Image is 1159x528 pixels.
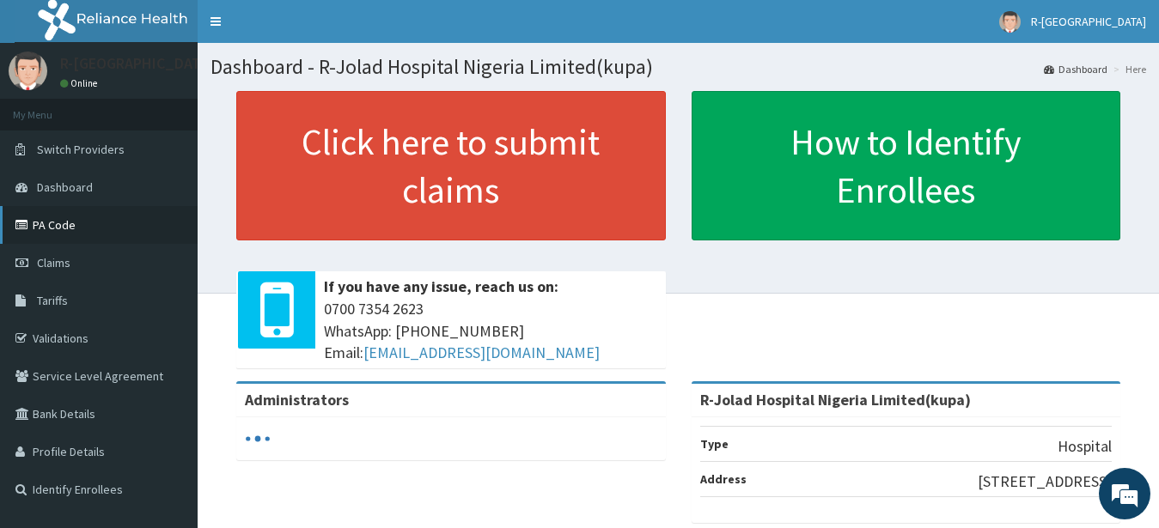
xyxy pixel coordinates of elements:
strong: R-Jolad Hospital Nigeria Limited(kupa) [700,390,971,410]
li: Here [1109,62,1146,76]
svg: audio-loading [245,426,271,452]
span: Dashboard [37,179,93,195]
a: Online [60,77,101,89]
img: User Image [999,11,1021,33]
b: Administrators [245,390,349,410]
b: If you have any issue, reach us on: [324,276,558,296]
span: We're online! [100,156,237,330]
a: [EMAIL_ADDRESS][DOMAIN_NAME] [363,343,600,362]
img: d_794563401_company_1708531726252_794563401 [32,86,70,129]
h1: Dashboard - R-Jolad Hospital Nigeria Limited(kupa) [210,56,1146,78]
span: Claims [37,255,70,270]
span: Switch Providers [37,142,125,157]
p: Hospital [1058,435,1112,458]
a: Dashboard [1044,62,1107,76]
b: Type [700,436,729,452]
div: Chat with us now [89,96,289,118]
p: [STREET_ADDRESS] [978,470,1112,493]
span: R-[GEOGRAPHIC_DATA] [1031,14,1146,29]
textarea: Type your message and hit 'Enter' [9,349,327,409]
span: 0700 7354 2623 WhatsApp: [PHONE_NUMBER] Email: [324,298,657,364]
img: User Image [9,52,47,90]
b: Address [700,471,747,487]
div: Minimize live chat window [282,9,323,50]
span: Tariffs [37,293,68,308]
a: Click here to submit claims [236,91,666,240]
a: How to Identify Enrollees [692,91,1121,240]
p: R-[GEOGRAPHIC_DATA] [60,56,215,71]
